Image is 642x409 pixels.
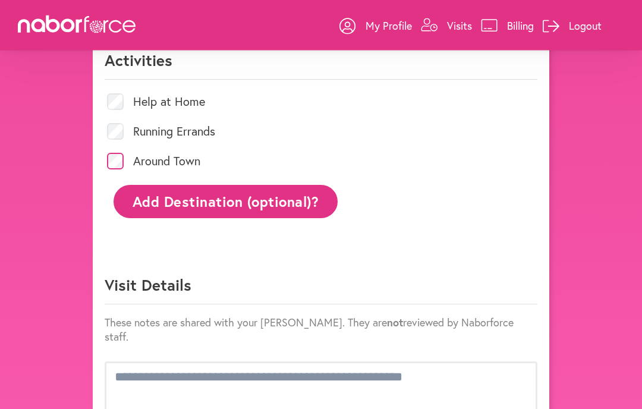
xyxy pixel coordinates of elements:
p: Activities [105,51,537,80]
a: Billing [481,8,534,43]
p: Billing [507,18,534,33]
strong: not [387,316,403,330]
p: My Profile [366,18,412,33]
p: These notes are shared with your [PERSON_NAME]. They are reviewed by Naborforce staff. [105,316,537,344]
label: Around Town [133,156,200,168]
a: My Profile [339,8,412,43]
p: Visits [447,18,472,33]
label: Running Errands [133,126,215,138]
a: Visits [421,8,472,43]
p: Logout [569,18,602,33]
p: Visit Details [105,275,537,305]
label: Help at Home [133,96,205,108]
button: Add Destination (optional)? [114,185,338,218]
a: Logout [543,8,602,43]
